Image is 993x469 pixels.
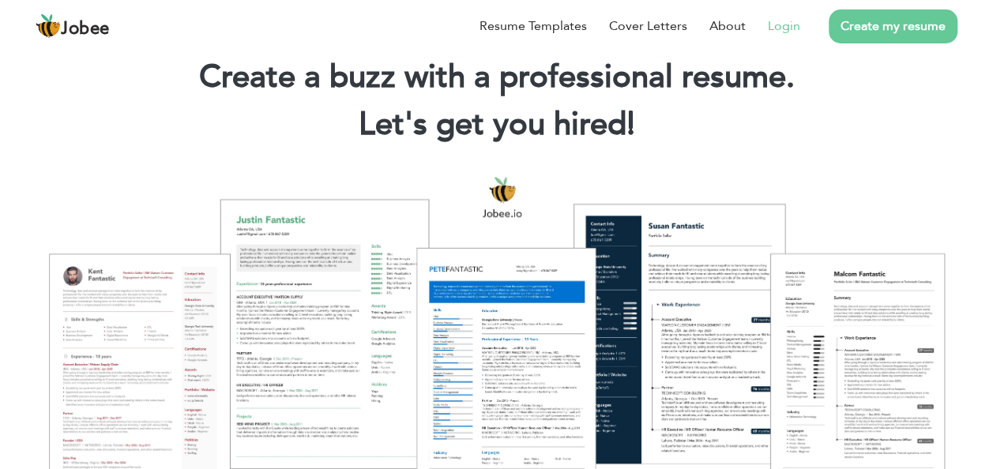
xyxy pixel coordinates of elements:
a: Cover Letters [609,17,687,36]
span: get you hired! [436,103,635,146]
a: Login [768,17,800,36]
h1: Create a buzz with a professional resume. [24,57,969,98]
span: | [627,103,634,146]
a: Resume Templates [480,17,587,36]
a: About [709,17,746,36]
span: Jobee [61,21,110,38]
img: jobee.io [36,13,61,39]
a: Create my resume [829,9,957,43]
a: Jobee [36,13,110,39]
h2: Let's [24,104,969,145]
